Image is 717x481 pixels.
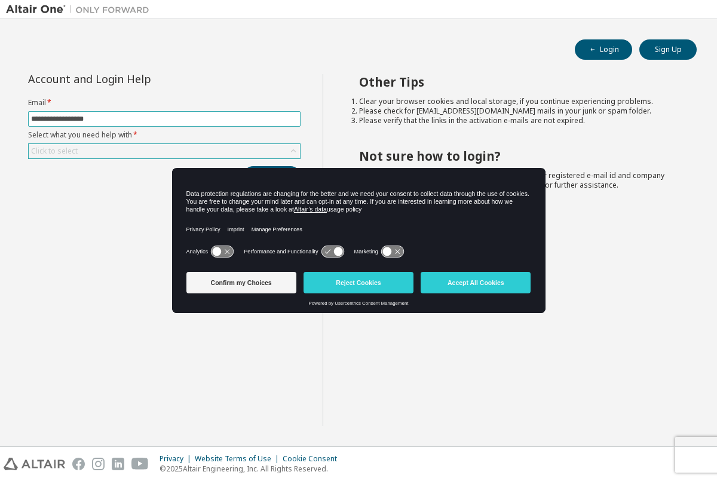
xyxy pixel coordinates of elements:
li: Clear your browser cookies and local storage, if you continue experiencing problems. [359,97,676,106]
img: altair_logo.svg [4,458,65,470]
p: © 2025 Altair Engineering, Inc. All Rights Reserved. [160,464,344,474]
img: facebook.svg [72,458,85,470]
div: Privacy [160,454,195,464]
span: with a brief description of the problem, your registered e-mail id and company details. Our suppo... [359,170,664,190]
button: Sign Up [639,39,697,60]
div: Click to select [31,146,78,156]
img: Altair One [6,4,155,16]
label: Select what you need help with [28,130,301,140]
button: Login [575,39,632,60]
div: Account and Login Help [28,74,246,84]
h2: Not sure how to login? [359,148,676,164]
div: Cookie Consent [283,454,344,464]
img: linkedin.svg [112,458,124,470]
div: Website Terms of Use [195,454,283,464]
li: Please verify that the links in the activation e-mails are not expired. [359,116,676,125]
img: youtube.svg [131,458,149,470]
button: Submit [243,166,301,186]
h2: Other Tips [359,74,676,90]
li: Please check for [EMAIL_ADDRESS][DOMAIN_NAME] mails in your junk or spam folder. [359,106,676,116]
img: instagram.svg [92,458,105,470]
label: Email [28,98,301,108]
div: Click to select [29,144,300,158]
